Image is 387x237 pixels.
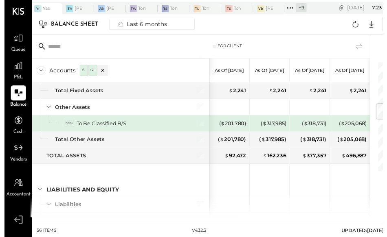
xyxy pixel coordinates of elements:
div: 2,241 [270,89,288,96]
div: ( 205,068 ) [341,139,371,146]
div: + 9 [299,3,309,13]
div: 2,241 [229,89,247,96]
span: $ [264,156,269,162]
button: Last 6 months [107,19,195,30]
p: As of [DATE] [256,69,286,75]
div: ( 318,731 ) [304,122,330,130]
div: 2,241 [353,89,371,96]
span: $ [225,156,230,162]
div: To Be Classified B/S [74,122,125,130]
div: 162,236 [264,155,288,163]
p: As of [DATE] [339,69,369,75]
span: Cash [9,132,20,139]
span: $ [353,89,357,96]
span: $ [345,156,350,162]
div: Other Assets [52,106,88,113]
div: copy link [341,4,349,12]
span: $ [305,156,309,162]
div: ( 318,731 ) [303,139,330,146]
div: LIABILITIES AND EQUITY [43,190,117,198]
div: 2,241 [312,89,330,96]
div: For Client [218,44,243,50]
span: $ [221,123,226,129]
a: Accountant [0,179,28,203]
span: Balance [6,104,23,111]
div: ( 317,985 ) [262,122,288,130]
a: Queue [0,31,28,55]
div: Current Liabilities [61,222,110,230]
span: $ [270,89,275,96]
div: TOTAL ASSETS [43,155,84,163]
div: Last 6 months [112,20,169,30]
span: $ [343,139,347,146]
div: Liabilities [52,205,79,213]
span: Vendors [6,160,23,167]
div: ( 205,068 ) [342,122,371,130]
a: Vendors [0,144,28,167]
div: 92,472 [225,155,247,163]
span: $ [312,89,316,96]
div: ( 201,780 ) [220,122,247,130]
div: Accounts [46,68,73,76]
span: Accountant [2,196,27,203]
span: $ [229,89,234,96]
div: GL [86,68,95,75]
p: As of [DATE] [297,69,328,75]
span: Queue [7,48,22,55]
span: P&L [10,76,19,83]
a: P&L [0,59,28,83]
p: As of [DATE] [215,69,245,75]
div: 1999 [61,123,71,130]
a: Balance [0,87,28,111]
span: $ [306,123,310,129]
span: $ [263,139,267,146]
span: 7 : 23 [370,4,386,12]
div: ( 317,985 ) [261,139,288,146]
div: Balance Sheet [48,18,104,31]
a: Cash [0,115,28,139]
div: Total Other Assets [52,139,103,146]
div: Total Fixed Assets [52,89,101,96]
div: 496,887 [345,155,371,163]
span: $ [344,123,348,129]
span: $ [305,139,309,146]
span: $ [220,139,225,146]
div: S [78,68,84,75]
span: $ [264,123,268,129]
div: 377,357 [305,155,330,163]
div: ( 201,780 ) [218,139,247,146]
